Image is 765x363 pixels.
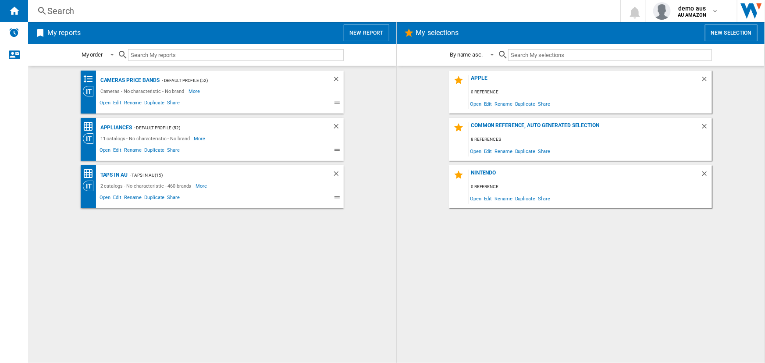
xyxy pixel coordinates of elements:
[701,170,712,181] div: Delete
[112,146,123,157] span: Edit
[537,98,552,110] span: Share
[132,122,315,133] div: - Default profile (52)
[332,122,344,133] div: Delete
[83,74,98,85] div: Brands banding
[82,51,103,58] div: My order
[469,75,701,87] div: Apple
[46,25,82,41] h2: My reports
[123,146,143,157] span: Rename
[493,98,513,110] span: Rename
[701,122,712,134] div: Delete
[123,99,143,109] span: Rename
[514,192,537,204] span: Duplicate
[123,193,143,204] span: Rename
[83,121,98,132] div: Price Matrix
[332,75,344,86] div: Delete
[98,86,189,96] div: Cameras - No characteristic - No brand
[701,75,712,87] div: Delete
[83,181,98,191] div: Category View
[653,2,671,20] img: profile.jpg
[705,25,758,41] button: New selection
[483,192,494,204] span: Edit
[98,146,112,157] span: Open
[166,99,181,109] span: Share
[83,168,98,179] div: Price Matrix
[469,122,701,134] div: Common reference, auto generated selection
[493,192,513,204] span: Rename
[112,193,123,204] span: Edit
[143,146,166,157] span: Duplicate
[143,193,166,204] span: Duplicate
[678,12,706,18] b: AU AMAZON
[83,86,98,96] div: Category View
[344,25,389,41] button: New report
[469,134,712,145] div: 8 references
[128,49,344,61] input: Search My reports
[483,145,494,157] span: Edit
[469,145,483,157] span: Open
[194,133,207,144] span: More
[9,27,19,38] img: alerts-logo.svg
[143,99,166,109] span: Duplicate
[469,192,483,204] span: Open
[469,170,701,181] div: Nintendo
[196,181,208,191] span: More
[47,5,598,17] div: Search
[98,99,112,109] span: Open
[112,99,123,109] span: Edit
[414,25,461,41] h2: My selections
[166,193,181,204] span: Share
[514,145,537,157] span: Duplicate
[493,145,513,157] span: Rename
[483,98,494,110] span: Edit
[98,193,112,204] span: Open
[450,51,483,58] div: By name asc.
[98,170,128,181] div: Taps in AU
[128,170,315,181] div: - Taps in AU (15)
[83,133,98,144] div: Category View
[332,170,344,181] div: Delete
[537,145,552,157] span: Share
[98,75,160,86] div: Cameras Price Bands
[166,146,181,157] span: Share
[469,87,712,98] div: 0 reference
[678,4,706,13] span: demo aus
[508,49,712,61] input: Search My selections
[469,181,712,192] div: 0 reference
[98,122,132,133] div: Appliances
[469,98,483,110] span: Open
[160,75,315,86] div: - Default profile (52)
[98,181,196,191] div: 2 catalogs - No characteristic - 460 brands
[189,86,201,96] span: More
[98,133,194,144] div: 11 catalogs - No characteristic - No brand
[514,98,537,110] span: Duplicate
[537,192,552,204] span: Share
